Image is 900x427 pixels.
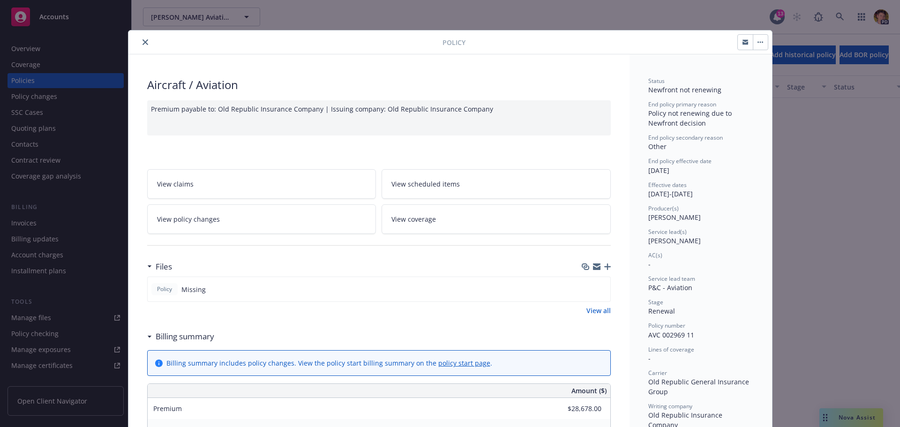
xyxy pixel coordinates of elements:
[391,179,460,189] span: View scheduled items
[648,353,753,363] div: -
[155,285,174,293] span: Policy
[648,345,694,353] span: Lines of coverage
[571,386,607,396] span: Amount ($)
[648,204,679,212] span: Producer(s)
[382,204,611,234] a: View coverage
[648,181,687,189] span: Effective dates
[586,306,611,315] a: View all
[648,109,734,127] span: Policy not renewing due to Newfront decision
[546,402,607,416] input: 0.00
[648,275,695,283] span: Service lead team
[140,37,151,48] button: close
[147,100,611,135] div: Premium payable to: Old Republic Insurance Company | Issuing company: Old Republic Insurance Company
[382,169,611,199] a: View scheduled items
[648,402,692,410] span: Writing company
[157,179,194,189] span: View claims
[648,377,751,396] span: Old Republic General Insurance Group
[156,261,172,273] h3: Files
[166,358,492,368] div: Billing summary includes policy changes. View the policy start billing summary on the .
[147,330,214,343] div: Billing summary
[648,142,667,151] span: Other
[648,283,692,292] span: P&C - Aviation
[648,85,721,94] span: Newfront not renewing
[648,228,687,236] span: Service lead(s)
[648,307,675,315] span: Renewal
[181,285,206,294] span: Missing
[648,77,665,85] span: Status
[147,169,376,199] a: View claims
[648,322,685,330] span: Policy number
[648,369,667,377] span: Carrier
[147,204,376,234] a: View policy changes
[648,213,701,222] span: [PERSON_NAME]
[648,134,723,142] span: End policy secondary reason
[648,236,701,245] span: [PERSON_NAME]
[648,260,651,269] span: -
[438,359,490,367] a: policy start page
[648,251,662,259] span: AC(s)
[648,157,712,165] span: End policy effective date
[391,214,436,224] span: View coverage
[153,404,182,413] span: Premium
[147,77,611,93] div: Aircraft / Aviation
[648,100,716,108] span: End policy primary reason
[147,261,172,273] div: Files
[156,330,214,343] h3: Billing summary
[442,37,465,47] span: Policy
[648,330,694,339] span: AVC 002969 11
[648,181,753,199] div: [DATE] - [DATE]
[157,214,220,224] span: View policy changes
[648,166,669,175] span: [DATE]
[648,298,663,306] span: Stage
